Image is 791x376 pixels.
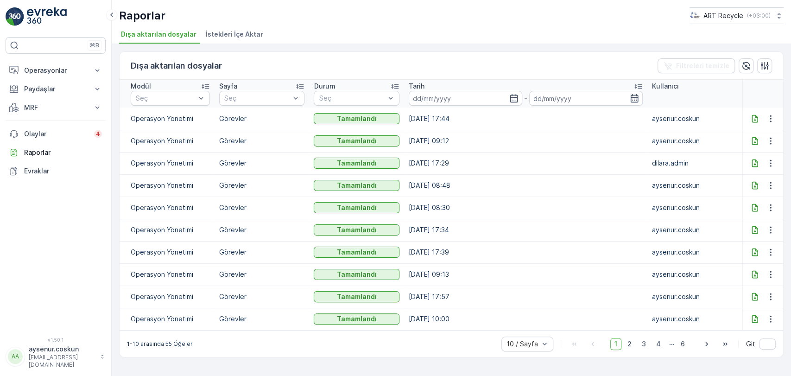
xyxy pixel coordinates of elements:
[6,80,106,98] button: Paydaşlar
[337,181,377,190] p: Tamamlandı
[652,181,738,190] p: aysenur.coskun
[337,314,377,324] p: Tamamlandı
[703,11,743,20] p: ART Recycle
[136,94,196,103] p: Seç
[96,130,100,138] p: 4
[652,203,738,212] p: aysenur.coskun
[131,203,210,212] p: Operasyon Yönetimi
[24,84,87,94] p: Paydaşlar
[404,174,647,197] td: [DATE] 08:48
[652,82,679,91] p: Kullanıcı
[131,292,210,301] p: Operasyon Yönetimi
[677,338,689,350] span: 6
[29,344,95,354] p: aysenur.coskun
[131,59,222,72] p: Dışa aktarılan dosyalar
[219,203,305,212] p: Görevler
[6,61,106,80] button: Operasyonlar
[658,58,735,73] button: Filtreleri temizle
[24,148,102,157] p: Raporlar
[8,349,23,364] div: AA
[610,338,621,350] span: 1
[314,313,399,325] button: Tamamlandı
[127,340,193,348] p: 1-10 arasında 55 Öğeler
[131,82,151,91] p: Modül
[24,66,87,75] p: Operasyonlar
[314,158,399,169] button: Tamamlandı
[652,338,665,350] span: 4
[131,181,210,190] p: Operasyon Yönetimi
[131,225,210,235] p: Operasyon Yönetimi
[652,114,738,123] p: aysenur.coskun
[6,98,106,117] button: MRF
[219,159,305,168] p: Görevler
[121,30,196,39] span: Dışa aktarılan dosyalar
[131,159,210,168] p: Operasyon Yönetimi
[6,162,106,180] a: Evraklar
[314,202,399,213] button: Tamamlandı
[337,225,377,235] p: Tamamlandı
[219,225,305,235] p: Görevler
[404,219,647,241] td: [DATE] 17:34
[337,114,377,123] p: Tamamlandı
[219,292,305,301] p: Görevler
[337,270,377,279] p: Tamamlandı
[131,270,210,279] p: Operasyon Yönetimi
[131,136,210,146] p: Operasyon Yönetimi
[652,292,738,301] p: aysenur.coskun
[27,7,67,26] img: logo_light-DOdMpM7g.png
[314,224,399,236] button: Tamamlandı
[524,93,527,104] p: -
[404,263,647,286] td: [DATE] 09:13
[404,152,647,174] td: [DATE] 17:29
[131,314,210,324] p: Operasyon Yönetimi
[652,225,738,235] p: aysenur.coskun
[337,248,377,257] p: Tamamlandı
[690,11,700,21] img: image_23.png
[6,344,106,369] button: AAaysenur.coskun[EMAIL_ADDRESS][DOMAIN_NAME]
[337,159,377,168] p: Tamamlandı
[314,291,399,302] button: Tamamlandı
[652,159,738,168] p: dilara.admin
[337,203,377,212] p: Tamamlandı
[314,113,399,124] button: Tamamlandı
[747,12,771,19] p: ( +03:00 )
[404,241,647,263] td: [DATE] 17:39
[6,7,24,26] img: logo
[404,286,647,308] td: [DATE] 17:57
[652,270,738,279] p: aysenur.coskun
[206,30,263,39] span: İstekleri İçe Aktar
[669,338,675,350] p: ...
[119,8,165,23] p: Raporlar
[24,103,87,112] p: MRF
[690,7,784,24] button: ART Recycle(+03:00)
[746,339,755,349] span: Git
[219,270,305,279] p: Görevler
[224,94,291,103] p: Seç
[29,354,95,369] p: [EMAIL_ADDRESS][DOMAIN_NAME]
[6,125,106,143] a: Olaylar4
[219,248,305,257] p: Görevler
[623,338,636,350] span: 2
[319,94,385,103] p: Seç
[638,338,650,350] span: 3
[652,136,738,146] p: aysenur.coskun
[6,337,106,343] span: v 1.50.1
[409,91,522,106] input: dd/mm/yyyy
[219,114,305,123] p: Görevler
[409,82,424,91] p: Tarih
[337,136,377,146] p: Tamamlandı
[404,308,647,330] td: [DATE] 10:00
[529,91,643,106] input: dd/mm/yyyy
[6,143,106,162] a: Raporlar
[314,269,399,280] button: Tamamlandı
[404,108,647,130] td: [DATE] 17:44
[404,130,647,152] td: [DATE] 09:12
[314,82,335,91] p: Durum
[652,314,738,324] p: aysenur.coskun
[314,247,399,258] button: Tamamlandı
[219,82,237,91] p: Sayfa
[24,129,89,139] p: Olaylar
[314,135,399,147] button: Tamamlandı
[90,42,99,49] p: ⌘B
[219,314,305,324] p: Görevler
